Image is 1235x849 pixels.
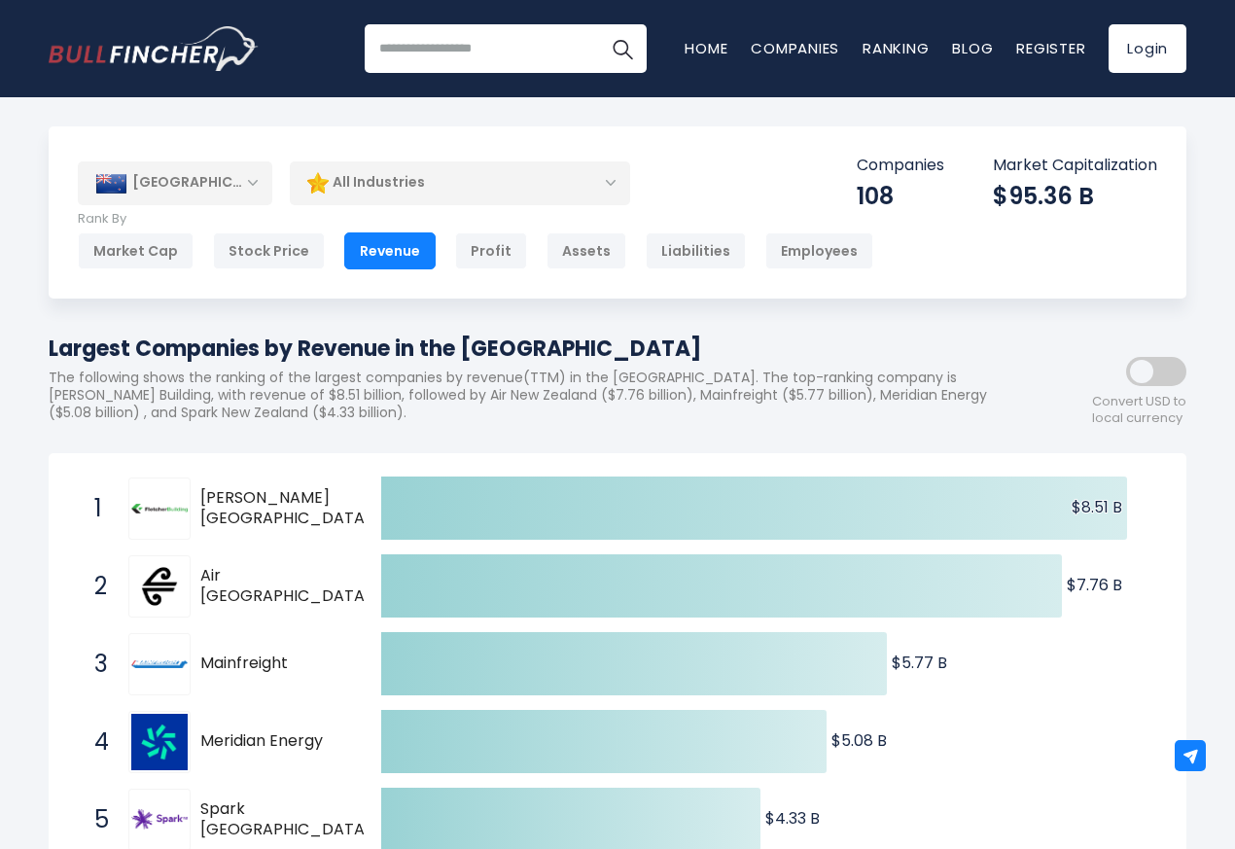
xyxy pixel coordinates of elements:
text: $4.33 B [765,807,820,830]
span: 4 [85,725,104,759]
a: Go to homepage [49,26,258,71]
text: $5.77 B [892,652,947,674]
h1: Largest Companies by Revenue in the [GEOGRAPHIC_DATA] [49,333,1011,365]
img: Fletcher Building [131,504,188,513]
img: Mainfreight [131,660,188,668]
text: $7.76 B [1067,574,1122,596]
text: $8.51 B [1072,496,1122,518]
img: Meridian Energy [131,714,188,770]
img: Bullfincher logo [49,26,259,71]
div: Liabilities [646,232,746,269]
div: Revenue [344,232,436,269]
span: Meridian Energy [200,731,347,752]
span: [PERSON_NAME][GEOGRAPHIC_DATA] [200,488,371,529]
p: Rank By [78,211,873,228]
div: Employees [765,232,873,269]
div: Profit [455,232,527,269]
div: All Industries [290,160,630,205]
div: 108 [857,181,944,211]
span: 3 [85,648,104,681]
div: Assets [547,232,626,269]
span: 5 [85,803,104,836]
div: Stock Price [213,232,325,269]
p: The following shows the ranking of the largest companies by revenue(TTM) in the [GEOGRAPHIC_DATA]... [49,369,1011,422]
button: Search [598,24,647,73]
a: Register [1016,38,1085,58]
span: Air [GEOGRAPHIC_DATA] [200,566,371,607]
a: Home [685,38,727,58]
span: 2 [85,570,104,603]
a: Companies [751,38,839,58]
img: Air New Zealand [131,558,188,615]
span: Spark [GEOGRAPHIC_DATA] [200,799,371,840]
img: Spark New Zealand [131,809,188,830]
span: 1 [85,492,104,525]
span: Convert USD to local currency [1092,394,1186,427]
p: Companies [857,156,944,176]
span: Mainfreight [200,654,347,674]
text: $5.08 B [831,729,887,752]
div: $95.36 B [993,181,1157,211]
p: Market Capitalization [993,156,1157,176]
a: Blog [952,38,993,58]
a: Ranking [863,38,929,58]
a: Login [1109,24,1186,73]
div: Market Cap [78,232,194,269]
div: [GEOGRAPHIC_DATA] [78,161,272,204]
